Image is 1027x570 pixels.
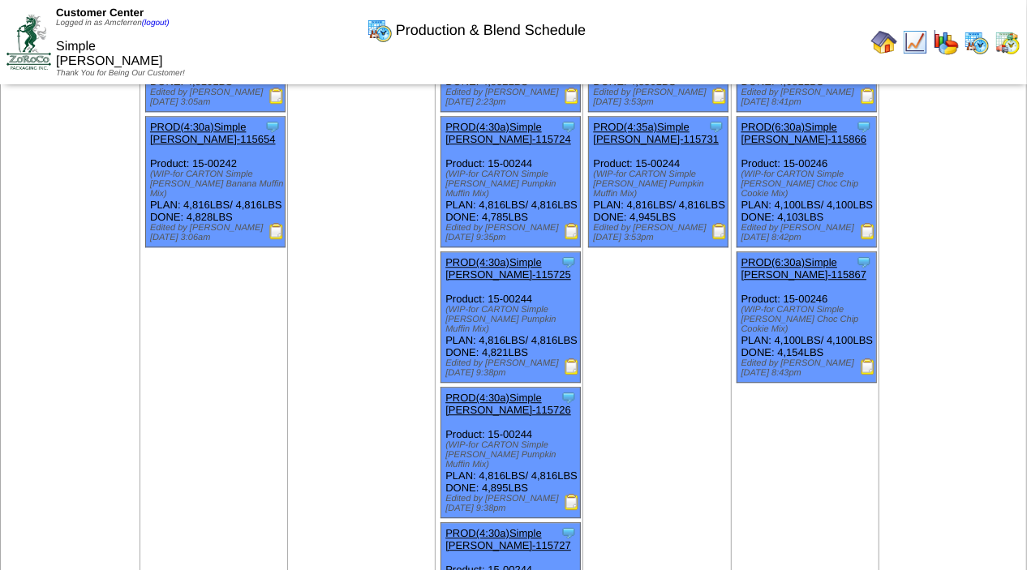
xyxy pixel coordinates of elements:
[741,256,867,281] a: PROD(6:30a)Simple [PERSON_NAME]-115867
[964,29,990,55] img: calendarprod.gif
[56,19,170,28] span: Logged in as Amcferren
[150,169,285,199] div: (WIP-for CARTON Simple [PERSON_NAME] Banana Muffin Mix)
[445,121,571,145] a: PROD(4:30a)Simple [PERSON_NAME]-115724
[995,29,1021,55] img: calendarinout.gif
[6,15,51,69] img: ZoRoCo_Logo(Green%26Foil)%20jpg.webp
[56,6,144,19] span: Customer Center
[445,527,571,551] a: PROD(4:30a)Simple [PERSON_NAME]-115727
[737,117,876,247] div: Product: 15-00246 PLAN: 4,100LBS / 4,100LBS DONE: 4,103LBS
[902,29,928,55] img: line_graph.gif
[856,254,872,270] img: Tooltip
[741,169,876,199] div: (WIP-for CARTON Simple [PERSON_NAME] Choc Chip Cookie Mix)
[711,88,728,104] img: Production Report
[367,17,393,43] img: calendarprod.gif
[741,88,876,107] div: Edited by [PERSON_NAME] [DATE] 8:41pm
[445,256,571,281] a: PROD(4:30a)Simple [PERSON_NAME]-115725
[445,305,580,334] div: (WIP-for CARTON Simple [PERSON_NAME] Pumpkin Muffin Mix)
[445,392,571,416] a: PROD(4:30a)Simple [PERSON_NAME]-115726
[445,88,580,107] div: Edited by [PERSON_NAME] [DATE] 2:23pm
[711,223,728,239] img: Production Report
[396,22,586,39] span: Production & Blend Schedule
[142,19,170,28] a: (logout)
[933,29,959,55] img: graph.gif
[445,440,580,469] div: (WIP-for CARTON Simple [PERSON_NAME] Pumpkin Muffin Mix)
[150,121,276,145] a: PROD(4:30a)Simple [PERSON_NAME]-115654
[56,40,163,68] span: Simple [PERSON_NAME]
[441,117,581,247] div: Product: 15-00244 PLAN: 4,816LBS / 4,816LBS DONE: 4,785LBS
[871,29,897,55] img: home.gif
[856,118,872,135] img: Tooltip
[593,223,728,242] div: Edited by [PERSON_NAME] [DATE] 3:53pm
[564,494,580,510] img: Production Report
[56,69,185,78] span: Thank You for Being Our Customer!
[737,252,876,383] div: Product: 15-00246 PLAN: 4,100LBS / 4,100LBS DONE: 4,154LBS
[441,388,581,518] div: Product: 15-00244 PLAN: 4,816LBS / 4,816LBS DONE: 4,895LBS
[593,88,728,107] div: Edited by [PERSON_NAME] [DATE] 3:53pm
[269,223,285,239] img: Production Report
[860,88,876,104] img: Production Report
[561,389,577,405] img: Tooltip
[564,223,580,239] img: Production Report
[741,223,876,242] div: Edited by [PERSON_NAME] [DATE] 8:42pm
[593,121,719,145] a: PROD(4:35a)Simple [PERSON_NAME]-115731
[589,117,728,247] div: Product: 15-00244 PLAN: 4,816LBS / 4,816LBS DONE: 4,945LBS
[264,118,281,135] img: Tooltip
[593,169,728,199] div: (WIP-for CARTON Simple [PERSON_NAME] Pumpkin Muffin Mix)
[564,358,580,375] img: Production Report
[150,88,285,107] div: Edited by [PERSON_NAME] [DATE] 3:05am
[564,88,580,104] img: Production Report
[150,223,285,242] div: Edited by [PERSON_NAME] [DATE] 3:06am
[741,121,867,145] a: PROD(6:30a)Simple [PERSON_NAME]-115866
[445,494,580,513] div: Edited by [PERSON_NAME] [DATE] 9:38pm
[445,169,580,199] div: (WIP-for CARTON Simple [PERSON_NAME] Pumpkin Muffin Mix)
[741,305,876,334] div: (WIP-for CARTON Simple [PERSON_NAME] Choc Chip Cookie Mix)
[860,223,876,239] img: Production Report
[145,117,285,247] div: Product: 15-00242 PLAN: 4,816LBS / 4,816LBS DONE: 4,828LBS
[441,252,581,383] div: Product: 15-00244 PLAN: 4,816LBS / 4,816LBS DONE: 4,821LBS
[741,358,876,378] div: Edited by [PERSON_NAME] [DATE] 8:43pm
[860,358,876,375] img: Production Report
[561,254,577,270] img: Tooltip
[445,358,580,378] div: Edited by [PERSON_NAME] [DATE] 9:38pm
[561,525,577,541] img: Tooltip
[269,88,285,104] img: Production Report
[445,223,580,242] div: Edited by [PERSON_NAME] [DATE] 9:35pm
[708,118,724,135] img: Tooltip
[561,118,577,135] img: Tooltip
